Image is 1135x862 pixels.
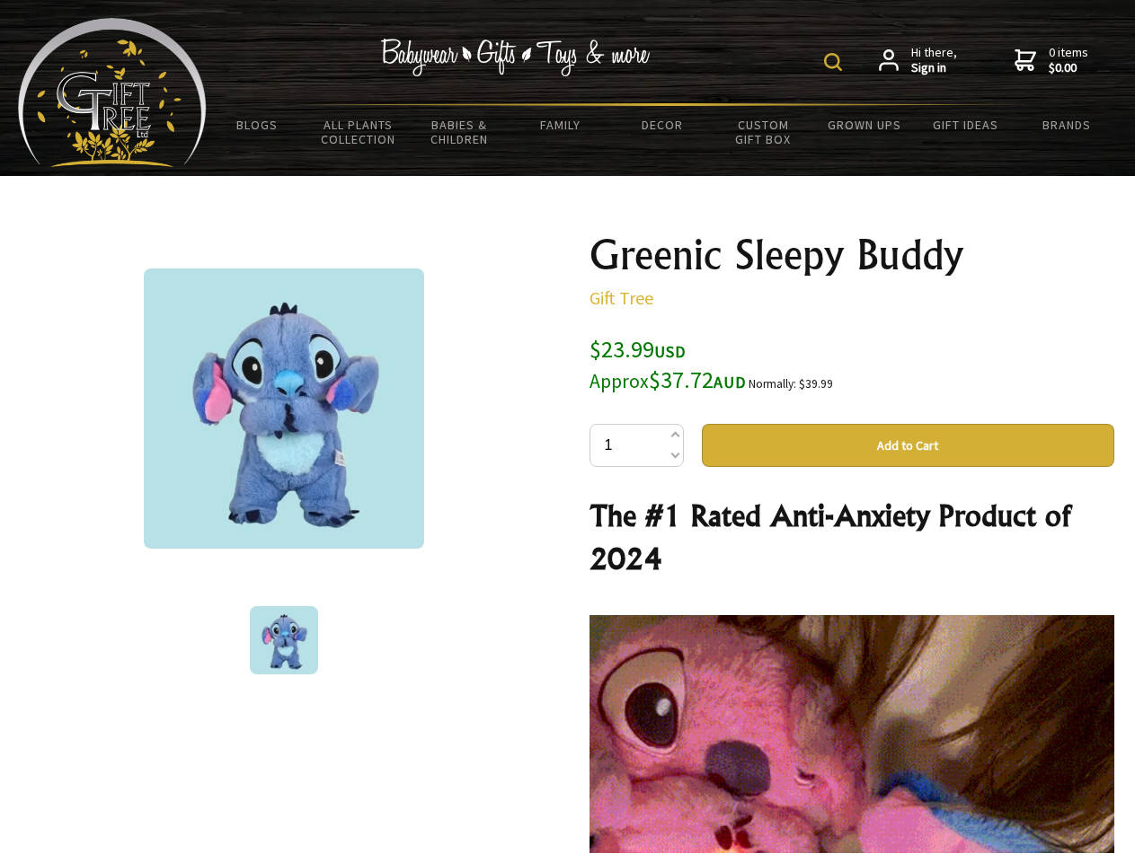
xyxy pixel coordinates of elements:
[879,45,957,76] a: Hi there,Sign in
[144,268,424,549] img: Greenic Sleepy Buddy
[18,18,207,167] img: Babyware - Gifts - Toys and more...
[409,106,510,158] a: Babies & Children
[654,341,686,362] span: USD
[250,606,318,674] img: Greenic Sleepy Buddy
[611,106,713,144] a: Decor
[381,39,651,76] img: Babywear - Gifts - Toys & more
[824,53,842,71] img: product search
[1049,44,1088,76] span: 0 items
[749,376,833,391] small: Normally: $39.99
[714,372,746,392] span: AUD
[590,497,1070,576] strong: The #1 Rated Anti-Anxiety Product of 2024
[590,233,1114,277] h1: Greenic Sleepy Buddy
[590,334,746,394] span: $23.99 $37.72
[1016,106,1118,144] a: Brands
[590,369,649,393] small: Approx
[308,106,410,158] a: All Plants Collection
[911,45,957,76] span: Hi there,
[1015,45,1088,76] a: 0 items$0.00
[207,106,308,144] a: BLOGS
[915,106,1016,144] a: Gift Ideas
[702,424,1114,467] button: Add to Cart
[813,106,915,144] a: Grown Ups
[1049,60,1088,76] strong: $0.00
[590,286,653,309] a: Gift Tree
[510,106,612,144] a: Family
[911,60,957,76] strong: Sign in
[713,106,814,158] a: Custom Gift Box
